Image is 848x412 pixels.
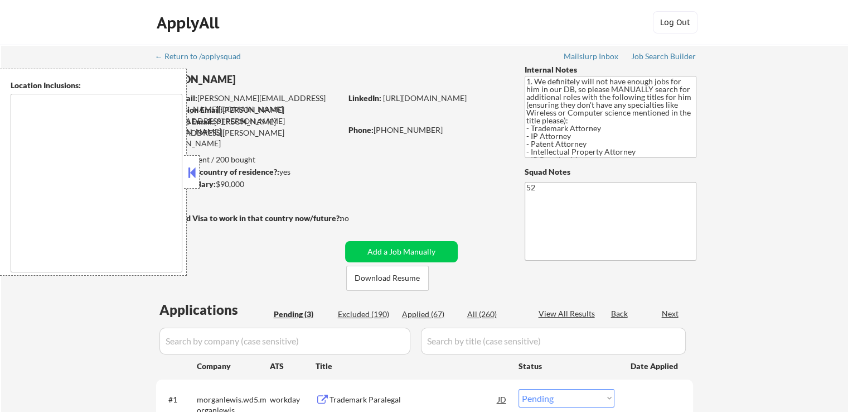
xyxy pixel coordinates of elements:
[525,64,696,75] div: Internal Notes
[270,394,316,405] div: workday
[155,52,251,60] div: ← Return to /applysquad
[274,309,329,320] div: Pending (3)
[564,52,619,60] div: Mailslurp Inbox
[157,13,222,32] div: ApplyAll
[156,167,279,176] strong: Can work in country of residence?:
[156,154,341,165] div: 67 sent / 200 bought
[631,52,696,60] div: Job Search Builder
[168,394,188,405] div: #1
[467,309,523,320] div: All (260)
[348,125,374,135] strong: Phone:
[159,328,410,354] input: Search by company (case sensitive)
[346,266,429,291] button: Download Resume
[340,213,372,224] div: no
[611,308,629,319] div: Back
[329,394,498,405] div: Trademark Paralegal
[631,361,680,372] div: Date Applied
[159,303,270,317] div: Applications
[316,361,508,372] div: Title
[497,389,508,409] div: JD
[653,11,697,33] button: Log Out
[156,213,342,223] strong: Will need Visa to work in that country now/future?:
[383,93,467,103] a: [URL][DOMAIN_NAME]
[270,361,316,372] div: ATS
[519,356,614,376] div: Status
[155,52,251,63] a: ← Return to /applysquad
[157,104,341,137] div: [PERSON_NAME][EMAIL_ADDRESS][PERSON_NAME][DOMAIN_NAME]
[539,308,598,319] div: View All Results
[564,52,619,63] a: Mailslurp Inbox
[157,93,341,114] div: [PERSON_NAME][EMAIL_ADDRESS][PERSON_NAME][DOMAIN_NAME]
[402,309,458,320] div: Applied (67)
[156,73,385,87] div: [PERSON_NAME]
[525,166,696,178] div: Squad Notes
[345,241,458,262] button: Add a Job Manually
[156,179,341,190] div: $90,000
[421,328,686,354] input: Search by title (case sensitive)
[662,308,680,319] div: Next
[11,80,182,91] div: Location Inclusions:
[156,166,338,178] div: yes
[197,361,270,372] div: Company
[348,124,506,136] div: [PHONE_NUMBER]
[338,309,394,320] div: Excluded (190)
[156,116,341,149] div: [PERSON_NAME][EMAIL_ADDRESS][PERSON_NAME][DOMAIN_NAME]
[348,93,381,103] strong: LinkedIn:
